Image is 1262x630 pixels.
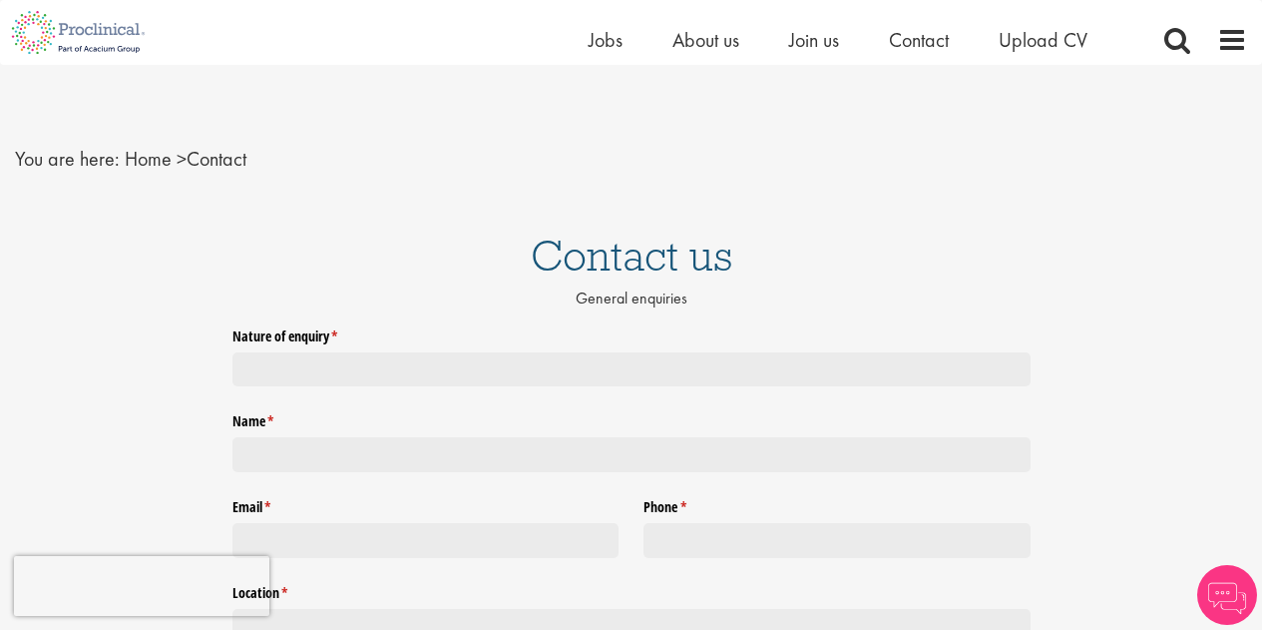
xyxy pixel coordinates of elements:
[232,319,1031,345] label: Nature of enquiry
[14,556,269,616] iframe: reCAPTCHA
[889,27,949,53] a: Contact
[125,146,246,172] span: Contact
[789,27,839,53] a: Join us
[125,146,172,172] a: breadcrumb link to Home
[999,27,1087,53] a: Upload CV
[1197,565,1257,625] img: Chatbot
[177,146,187,172] span: >
[232,577,1031,603] legend: Location
[15,146,120,172] span: You are here:
[232,491,620,517] label: Email
[589,27,623,53] a: Jobs
[232,405,1031,431] legend: Name
[643,491,1031,517] label: Phone
[672,27,739,53] a: About us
